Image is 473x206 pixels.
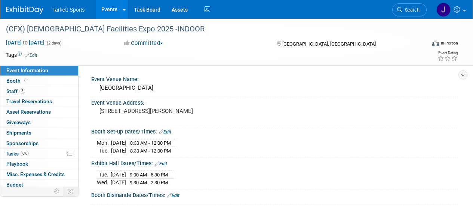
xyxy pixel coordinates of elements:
[91,190,458,199] div: Booth Dismantle Dates/Times:
[6,78,29,84] span: Booth
[155,161,167,166] a: Edit
[6,151,29,157] span: Tasks
[392,3,427,16] a: Search
[24,79,28,83] i: Booth reservation complete
[130,180,168,185] span: 9:30 AM - 2:30 PM
[0,117,78,127] a: Giveaways
[6,171,65,177] span: Misc. Expenses & Credits
[159,129,171,135] a: Edit
[97,147,111,155] td: Tue.
[0,159,78,169] a: Playbook
[0,76,78,86] a: Booth
[0,65,78,76] a: Event Information
[402,7,420,13] span: Search
[111,179,126,187] td: [DATE]
[0,128,78,138] a: Shipments
[91,74,458,83] div: Event Venue Name:
[6,130,31,136] span: Shipments
[6,6,43,14] img: ExhibitDay
[282,41,376,47] span: [GEOGRAPHIC_DATA], [GEOGRAPHIC_DATA]
[432,40,439,46] img: Format-Inperson.png
[0,180,78,190] a: Budget
[392,39,458,50] div: Event Format
[6,88,25,94] span: Staff
[99,108,236,114] pre: [STREET_ADDRESS][PERSON_NAME]
[6,119,31,125] span: Giveaways
[130,140,171,146] span: 8:30 AM - 12:00 PM
[25,53,37,58] a: Edit
[3,22,420,36] div: (CFX) [DEMOGRAPHIC_DATA] Facilities Expo 2025 -INDOOR
[50,187,63,196] td: Personalize Event Tab Strip
[6,161,28,167] span: Playbook
[122,39,166,47] button: Committed
[111,147,126,155] td: [DATE]
[46,41,62,46] span: (2 days)
[52,7,85,13] span: Tarkett Sports
[167,193,179,198] a: Edit
[6,98,52,104] span: Travel Reservations
[0,107,78,117] a: Asset Reservations
[22,40,29,46] span: to
[6,51,37,59] td: Tags
[6,109,51,115] span: Asset Reservations
[111,170,126,179] td: [DATE]
[21,151,29,156] span: 0%
[0,169,78,179] a: Misc. Expenses & Credits
[91,97,458,107] div: Event Venue Address:
[97,139,111,147] td: Mon.
[130,148,171,154] span: 8:30 AM - 12:00 PM
[6,67,48,73] span: Event Information
[91,158,458,167] div: Exhibit Hall Dates/Times:
[91,126,458,136] div: Booth Set-up Dates/Times:
[97,170,111,179] td: Tue.
[440,40,458,46] div: In-Person
[6,140,39,146] span: Sponsorships
[63,187,79,196] td: Toggle Event Tabs
[436,3,451,17] img: Jeff Sackman
[130,172,168,178] span: 9:00 AM - 5:30 PM
[0,96,78,107] a: Travel Reservations
[0,138,78,148] a: Sponsorships
[0,86,78,96] a: Staff3
[111,139,126,147] td: [DATE]
[6,39,45,46] span: [DATE] [DATE]
[6,182,23,188] span: Budget
[97,179,111,187] td: Wed.
[19,88,25,94] span: 3
[97,82,452,94] div: [GEOGRAPHIC_DATA]
[437,51,458,55] div: Event Rating
[0,149,78,159] a: Tasks0%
